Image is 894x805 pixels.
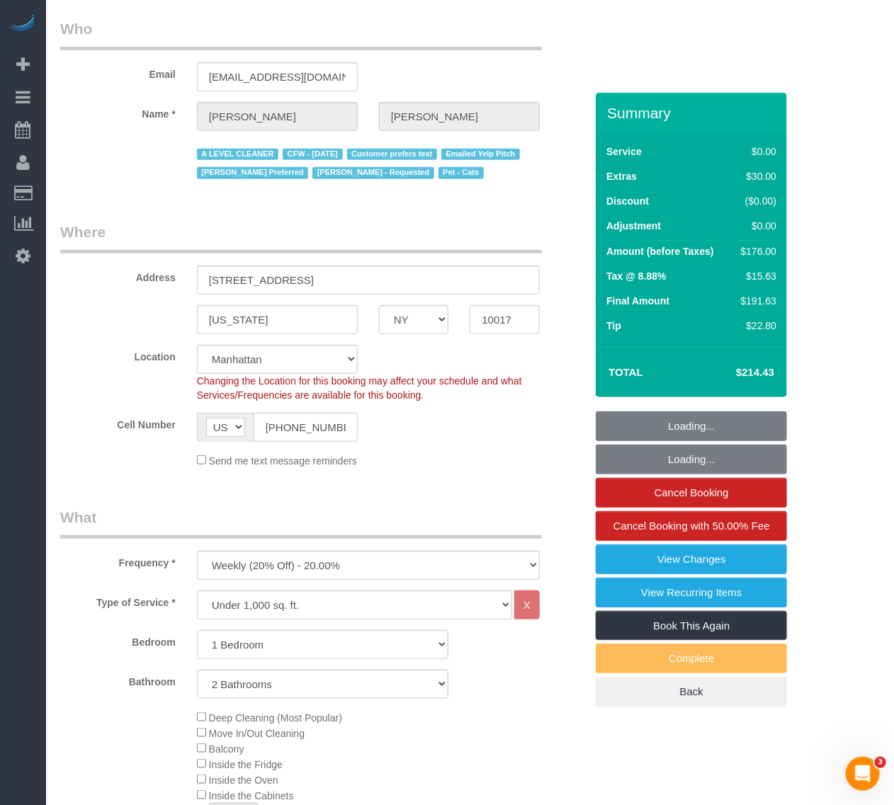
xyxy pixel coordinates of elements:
a: Book This Again [596,611,787,641]
span: Inside the Cabinets [209,790,294,801]
div: $191.63 [735,294,776,308]
h4: $214.43 [694,367,774,379]
label: Email [50,62,186,81]
span: Pet - Cats [438,167,484,178]
label: Service [606,144,642,159]
a: Cancel Booking with 50.00% Fee [596,511,787,541]
div: ($0.00) [735,194,776,208]
label: Discount [606,194,649,208]
div: $0.00 [735,219,776,233]
img: Automaid Logo [9,14,37,34]
input: Cell Number [254,413,358,442]
legend: What [60,507,542,539]
span: Cancel Booking with 50.00% Fee [613,520,770,532]
div: $22.80 [735,319,776,333]
label: Amount (before Taxes) [606,244,713,258]
div: $176.00 [735,244,776,258]
label: Location [50,345,186,364]
span: Customer prefers text [347,149,438,160]
strong: Total [609,366,643,378]
span: [PERSON_NAME] Preferred [197,167,308,178]
span: Changing the Location for this booking may affect your schedule and what Services/Frequencies are... [197,375,522,401]
label: Tip [606,319,621,333]
legend: Where [60,222,542,253]
label: Tax @ 8.88% [606,269,666,283]
span: Balcony [209,743,244,755]
span: Deep Cleaning (Most Popular) [209,712,342,724]
a: Back [596,677,787,707]
a: View Changes [596,544,787,574]
span: Send me text message reminders [209,455,357,467]
span: Inside the Fridge [209,759,283,770]
input: Last Name [379,102,540,131]
input: City [197,305,358,334]
label: Adjustment [606,219,661,233]
label: Bathroom [50,670,186,689]
label: Type of Service * [50,590,186,610]
input: Zip Code [470,305,540,334]
a: View Recurring Items [596,578,787,607]
label: Bedroom [50,630,186,649]
legend: Who [60,18,542,50]
span: Emailed Yelp Pitch [441,149,520,160]
div: $0.00 [735,144,776,159]
input: Email [197,62,358,91]
div: $30.00 [735,169,776,183]
span: [PERSON_NAME] - Requested [312,167,434,178]
label: Extras [606,169,637,183]
iframe: Intercom live chat [846,757,880,791]
label: Final Amount [606,294,669,308]
a: Cancel Booking [596,478,787,508]
span: 3 [875,757,886,768]
label: Cell Number [50,413,186,432]
label: Name * [50,102,186,121]
span: A LEVEL CLEANER [197,149,278,160]
span: Inside the Oven [209,775,278,786]
label: Address [50,266,186,285]
input: First Name [197,102,358,131]
span: Move In/Out Cleaning [209,728,305,739]
h3: Summary [607,105,780,121]
div: $15.63 [735,269,776,283]
label: Frequency * [50,551,186,570]
span: CFW - [DATE] [283,149,342,160]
